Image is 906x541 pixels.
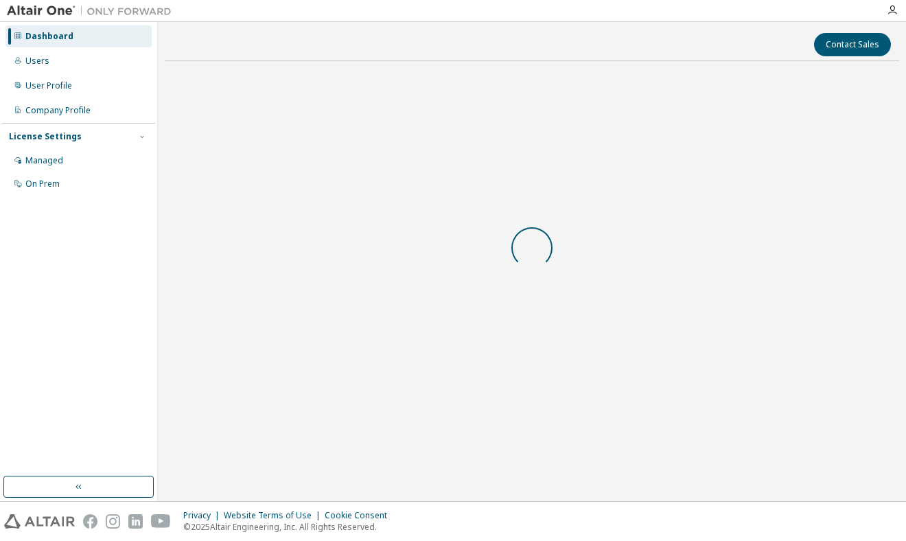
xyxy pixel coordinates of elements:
img: youtube.svg [151,514,171,529]
div: On Prem [25,179,60,189]
button: Contact Sales [814,33,891,56]
img: facebook.svg [83,514,97,529]
img: Altair One [7,4,178,18]
img: instagram.svg [106,514,120,529]
div: User Profile [25,80,72,91]
div: Managed [25,155,63,166]
img: altair_logo.svg [4,514,75,529]
div: Dashboard [25,31,73,42]
div: Users [25,56,49,67]
div: Cookie Consent [325,510,395,521]
img: linkedin.svg [128,514,143,529]
p: © 2025 Altair Engineering, Inc. All Rights Reserved. [183,521,395,533]
div: Company Profile [25,105,91,116]
div: Privacy [183,510,224,521]
div: Website Terms of Use [224,510,325,521]
div: License Settings [9,131,82,142]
